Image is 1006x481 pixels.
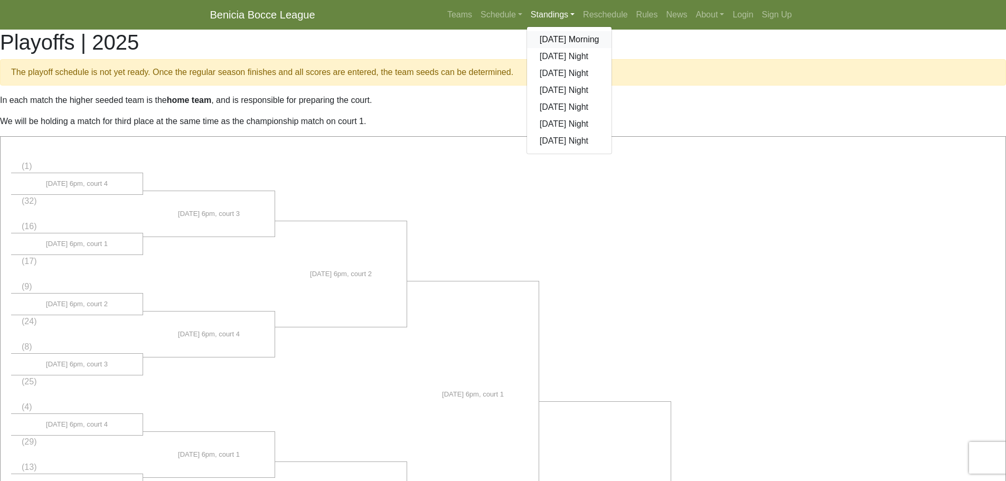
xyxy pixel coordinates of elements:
span: (4) [22,402,32,411]
a: Login [728,4,757,25]
span: [DATE] 6pm, court 1 [442,389,504,400]
a: Reschedule [579,4,632,25]
span: [DATE] 6pm, court 2 [310,269,372,279]
span: [DATE] 6pm, court 1 [46,239,108,249]
span: (25) [22,377,36,386]
span: [DATE] 6pm, court 4 [178,329,240,339]
span: (8) [22,342,32,351]
a: [DATE] Night [527,133,612,149]
a: Benicia Bocce League [210,4,315,25]
a: [DATE] Night [527,99,612,116]
a: Rules [632,4,662,25]
span: (17) [22,257,36,266]
span: (24) [22,317,36,326]
a: About [692,4,729,25]
span: [DATE] 6pm, court 1 [178,449,240,460]
span: (1) [22,162,32,171]
span: [DATE] 6pm, court 3 [178,209,240,219]
span: (16) [22,222,36,231]
a: [DATE] Night [527,48,612,65]
a: Standings [526,4,579,25]
a: Teams [443,4,476,25]
span: [DATE] 6pm, court 3 [46,359,108,370]
a: Schedule [476,4,526,25]
span: [DATE] 6pm, court 4 [46,178,108,189]
a: [DATE] Morning [527,31,612,48]
span: (32) [22,196,36,205]
span: (9) [22,282,32,291]
span: (29) [22,437,36,446]
a: [DATE] Night [527,82,612,99]
span: (13) [22,463,36,471]
span: [DATE] 6pm, court 2 [46,299,108,309]
strong: home team [167,96,211,105]
a: [DATE] Night [527,65,612,82]
a: Sign Up [758,4,796,25]
span: [DATE] 6pm, court 4 [46,419,108,430]
a: [DATE] Night [527,116,612,133]
a: News [662,4,692,25]
div: Standings [526,26,613,154]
